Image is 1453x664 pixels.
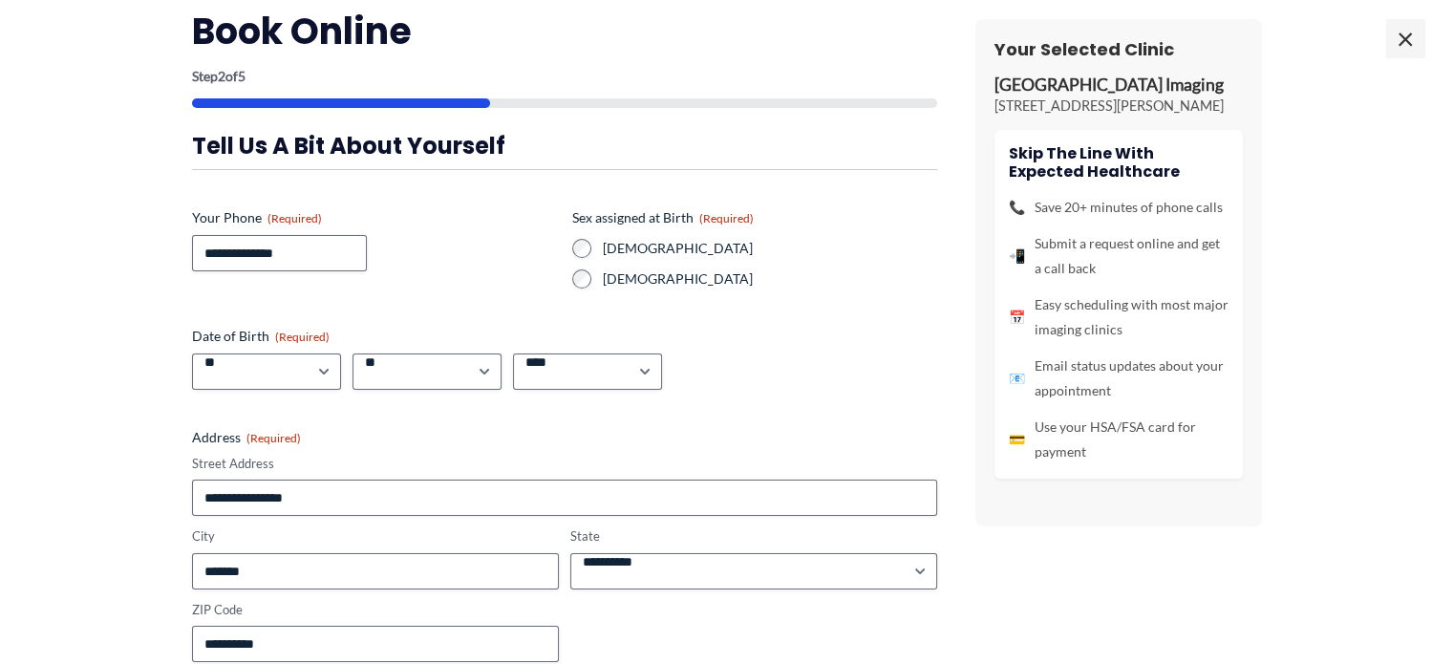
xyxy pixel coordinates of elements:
[192,8,937,54] h2: Book Online
[192,131,937,161] h3: Tell us a bit about yourself
[994,75,1243,96] p: [GEOGRAPHIC_DATA] Imaging
[699,211,754,225] span: (Required)
[1009,305,1025,330] span: 📅
[1009,231,1229,281] li: Submit a request online and get a call back
[1009,144,1229,181] h4: Skip the line with Expected Healthcare
[192,208,557,227] label: Your Phone
[1009,353,1229,403] li: Email status updates about your appointment
[1009,195,1025,220] span: 📞
[192,70,937,83] p: Step of
[1009,195,1229,220] li: Save 20+ minutes of phone calls
[1386,19,1424,57] span: ×
[192,327,330,346] legend: Date of Birth
[570,527,937,546] label: State
[192,601,559,619] label: ZIP Code
[275,330,330,344] span: (Required)
[1009,415,1229,464] li: Use your HSA/FSA card for payment
[1009,427,1025,452] span: 💳
[192,428,301,447] legend: Address
[572,208,754,227] legend: Sex assigned at Birth
[218,68,225,84] span: 2
[192,527,559,546] label: City
[267,211,322,225] span: (Required)
[1009,366,1025,391] span: 📧
[246,431,301,445] span: (Required)
[603,269,937,289] label: [DEMOGRAPHIC_DATA]
[603,239,937,258] label: [DEMOGRAPHIC_DATA]
[1009,244,1025,268] span: 📲
[1009,292,1229,342] li: Easy scheduling with most major imaging clinics
[994,38,1243,60] h3: Your Selected Clinic
[994,96,1243,116] p: [STREET_ADDRESS][PERSON_NAME]
[238,68,246,84] span: 5
[192,455,937,473] label: Street Address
